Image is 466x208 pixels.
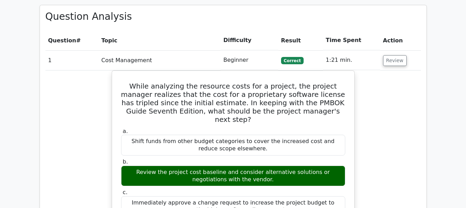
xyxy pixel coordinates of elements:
[323,31,380,50] th: Time Spent
[45,50,99,70] td: 1
[45,11,421,23] h3: Question Analysis
[281,57,304,64] span: Correct
[121,166,345,186] div: Review the project cost baseline and consider alternative solutions or negotiations with the vendor.
[123,158,128,165] span: b.
[99,50,221,70] td: Cost Management
[380,31,421,50] th: Action
[278,31,323,50] th: Result
[121,135,345,156] div: Shift funds from other budget categories to cover the increased cost and reduce scope elsewhere.
[221,31,278,50] th: Difficulty
[120,82,346,124] h5: While analyzing the resource costs for a project, the project manager realizes that the cost for ...
[45,31,99,50] th: #
[123,189,128,195] span: c.
[99,31,221,50] th: Topic
[323,50,380,70] td: 1:21 min.
[48,37,76,44] span: Question
[123,128,128,134] span: a.
[221,50,278,70] td: Beginner
[383,55,407,66] button: Review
